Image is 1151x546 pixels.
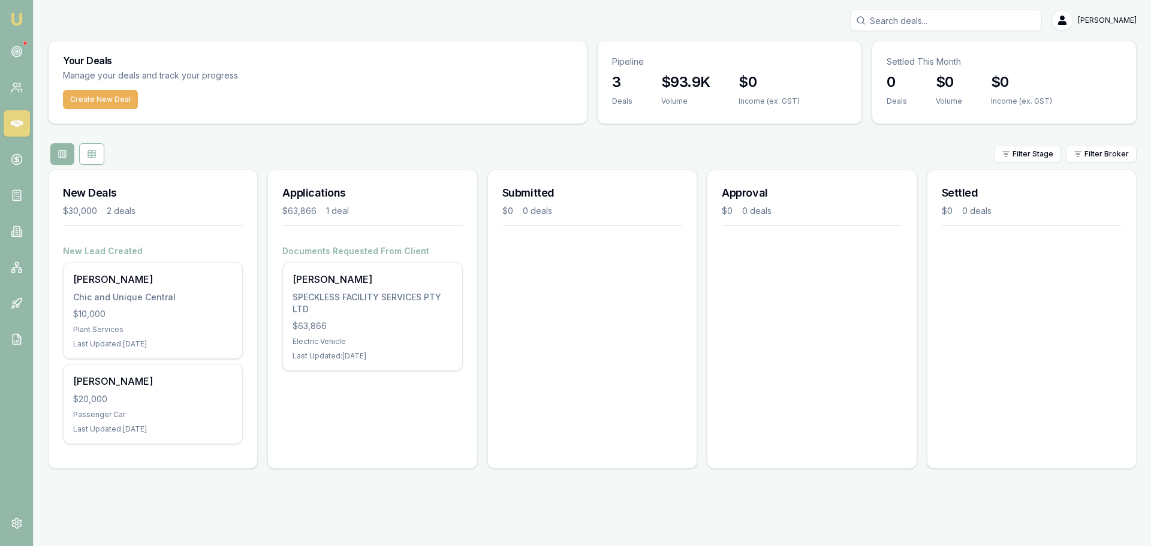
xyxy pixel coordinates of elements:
span: Filter Broker [1084,149,1129,159]
div: $30,000 [63,205,97,217]
span: Filter Stage [1013,149,1053,159]
h3: Your Deals [63,56,573,65]
div: Last Updated: [DATE] [73,424,233,434]
div: Volume [936,96,962,106]
div: Chic and Unique Central [73,291,233,303]
h3: Applications [282,185,462,201]
p: Settled This Month [887,56,1122,68]
div: 1 deal [326,205,349,217]
h3: New Deals [63,185,243,201]
p: Pipeline [612,56,847,68]
div: $10,000 [73,308,233,320]
div: Last Updated: [DATE] [293,351,452,361]
div: 0 deals [523,205,552,217]
div: Income (ex. GST) [991,96,1052,106]
h4: Documents Requested From Client [282,245,462,257]
h3: 0 [887,73,907,92]
p: Manage your deals and track your progress. [63,69,370,83]
h3: $0 [991,73,1052,92]
input: Search deals [850,10,1042,31]
div: [PERSON_NAME] [73,272,233,286]
div: Income (ex. GST) [739,96,800,106]
h3: $93.9K [661,73,710,92]
h3: Submitted [502,185,682,201]
div: SPECKLESS FACILITY SERVICES PTY LTD [293,291,452,315]
h3: Approval [722,185,902,201]
div: $0 [722,205,733,217]
h3: 3 [612,73,632,92]
div: Last Updated: [DATE] [73,339,233,349]
div: [PERSON_NAME] [293,272,452,286]
div: 0 deals [742,205,772,217]
div: $0 [942,205,953,217]
h3: Settled [942,185,1122,201]
h4: New Lead Created [63,245,243,257]
button: Create New Deal [63,90,138,109]
div: [PERSON_NAME] [73,374,233,388]
div: Volume [661,96,710,106]
div: Electric Vehicle [293,337,452,346]
div: $0 [502,205,513,217]
span: [PERSON_NAME] [1078,16,1137,25]
div: $63,866 [282,205,317,217]
div: Passenger Car [73,410,233,420]
div: Deals [887,96,907,106]
button: Filter Stage [994,146,1061,162]
div: Deals [612,96,632,106]
div: 2 deals [107,205,135,217]
img: emu-icon-u.png [10,12,24,26]
button: Filter Broker [1066,146,1137,162]
div: $63,866 [293,320,452,332]
div: 0 deals [962,205,992,217]
h3: $0 [936,73,962,92]
h3: $0 [739,73,800,92]
div: $20,000 [73,393,233,405]
div: Plant Services [73,325,233,334]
